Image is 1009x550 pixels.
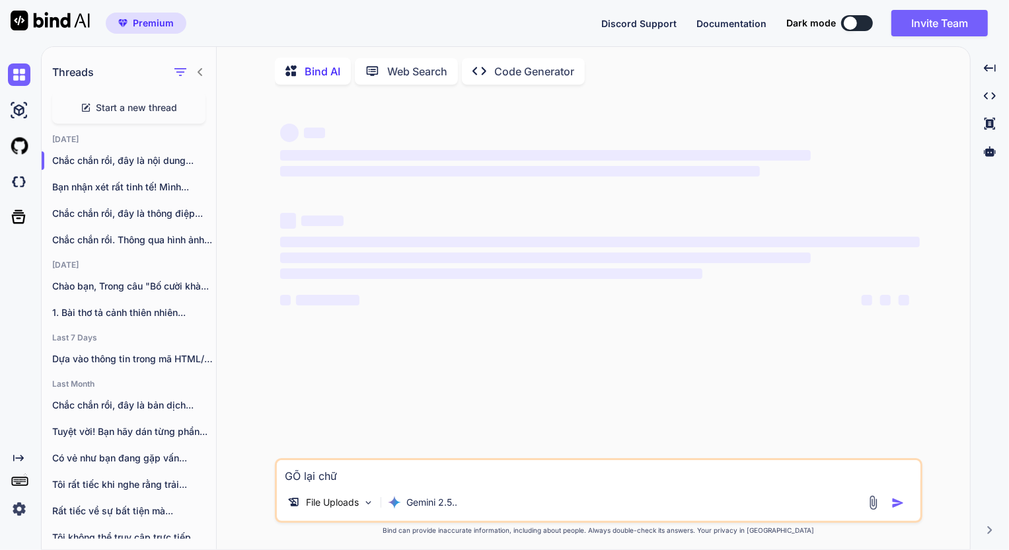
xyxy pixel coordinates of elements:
h2: Last 7 Days [42,333,216,343]
img: settings [8,498,30,520]
span: ‌ [280,166,760,177]
span: ‌ [296,295,359,305]
img: githubLight [8,135,30,157]
button: premiumPremium [106,13,186,34]
span: Documentation [696,18,766,29]
button: Documentation [696,17,766,30]
p: Chắc chắn rồi, đây là bản dịch... [52,399,216,412]
img: chat [8,63,30,86]
span: Dark mode [786,17,836,30]
span: ‌ [280,253,811,263]
span: ‌ [862,295,872,305]
textarea: GÕ lại chữ [277,460,920,484]
p: File Uploads [306,496,359,509]
img: attachment [866,495,881,510]
span: ‌ [280,237,920,247]
button: Invite Team [891,10,988,36]
p: 1. Bài thơ tả cảnh thiên nhiên... [52,306,216,319]
p: Gemini 2.5.. [406,496,457,509]
span: Discord Support [601,18,677,29]
p: Bind can provide inaccurate information, including about people. Always double-check its answers.... [275,526,922,535]
span: ‌ [899,295,909,305]
span: ‌ [280,124,299,142]
p: Bạn nhận xét rất tinh tế! Mình... [52,180,216,194]
h2: [DATE] [42,260,216,270]
p: Bind AI [305,63,340,79]
span: Premium [133,17,174,30]
img: Pick Models [363,497,374,508]
button: Discord Support [601,17,677,30]
p: Web Search [387,63,447,79]
span: ‌ [304,128,325,138]
img: darkCloudIdeIcon [8,171,30,193]
span: ‌ [280,268,702,279]
p: Code Generator [494,63,574,79]
p: Chào bạn, Trong câu "Bố cười khà... [52,280,216,293]
p: Rất tiếc về sự bất tiện mà... [52,504,216,518]
span: ‌ [301,216,344,226]
span: ‌ [880,295,891,305]
h1: Threads [52,64,94,80]
p: Dựa vào thông tin trong mã HTML/CSS... [52,352,216,366]
p: Tôi rất tiếc khi nghe rằng trải... [52,478,216,491]
h2: Last Month [42,379,216,389]
span: Start a new thread [96,101,178,114]
p: Chắc chắn rồi. Thông qua hình ảnh... [52,233,216,247]
span: ‌ [280,213,296,229]
span: ‌ [280,295,291,305]
h2: [DATE] [42,134,216,145]
img: ai-studio [8,99,30,122]
img: Bind AI [11,11,90,30]
img: Gemini 2.5 Pro [388,496,401,509]
img: premium [118,19,128,27]
p: Tôi không thể truy cập trực tiếp... [52,531,216,544]
img: icon [891,496,905,510]
p: Chắc chắn rồi, đây là nội dung... [52,154,216,167]
p: Có vẻ như bạn đang gặp vấn... [52,452,216,465]
p: Chắc chắn rồi, đây là thông điệp... [52,207,216,220]
p: Tuyệt vời! Bạn hãy dán từng phần... [52,425,216,438]
span: ‌ [280,150,811,161]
